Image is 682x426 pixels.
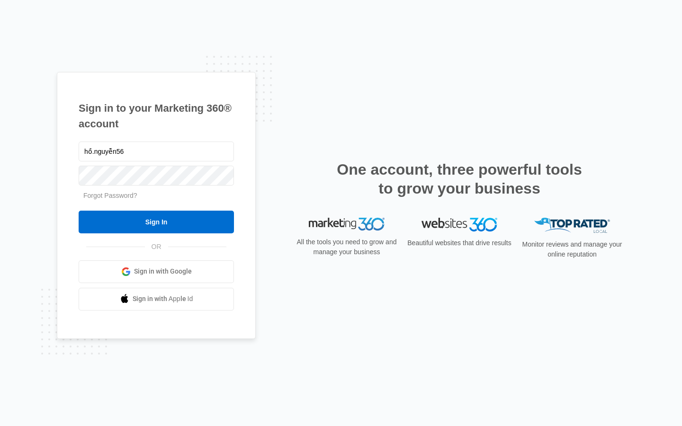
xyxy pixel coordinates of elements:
[79,260,234,283] a: Sign in with Google
[134,266,192,276] span: Sign in with Google
[334,160,585,198] h2: One account, three powerful tools to grow your business
[79,288,234,311] a: Sign in with Apple Id
[422,218,497,231] img: Websites 360
[534,218,610,233] img: Top Rated Local
[133,294,193,304] span: Sign in with Apple Id
[145,242,168,252] span: OR
[294,237,400,257] p: All the tools you need to grow and manage your business
[79,211,234,233] input: Sign In
[83,192,137,199] a: Forgot Password?
[79,142,234,161] input: Email
[519,240,625,259] p: Monitor reviews and manage your online reputation
[406,238,512,248] p: Beautiful websites that drive results
[309,218,385,231] img: Marketing 360
[79,100,234,132] h1: Sign in to your Marketing 360® account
